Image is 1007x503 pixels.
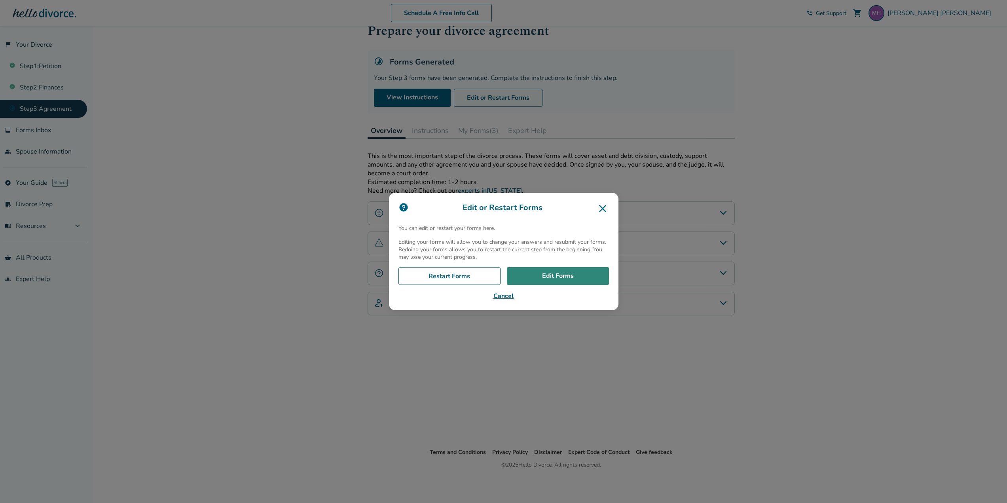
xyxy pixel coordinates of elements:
[398,224,609,232] p: You can edit or restart your forms here.
[398,267,501,285] a: Restart Forms
[398,238,609,261] p: Editing your forms will allow you to change your answers and resubmit your forms. Redoing your fo...
[967,465,1007,503] iframe: Chat Widget
[398,202,609,215] h3: Edit or Restart Forms
[507,267,609,285] a: Edit Forms
[398,291,609,301] button: Cancel
[398,202,409,213] img: icon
